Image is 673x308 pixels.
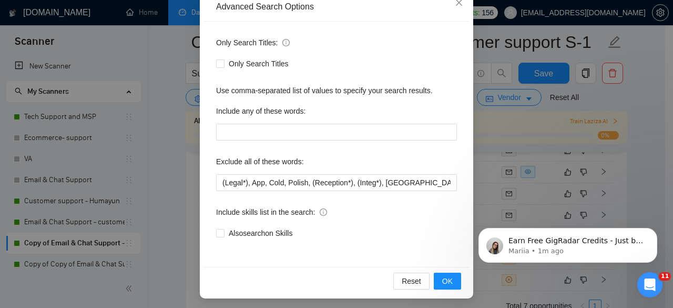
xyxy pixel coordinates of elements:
[216,85,457,96] div: Use comma-separated list of values to specify your search results.
[282,39,290,46] span: info-circle
[637,272,662,297] iframe: Intercom live chat
[225,227,297,239] span: Also search on Skills
[320,208,327,216] span: info-circle
[216,37,290,48] span: Only Search Titles:
[463,206,673,280] iframe: Intercom notifications message
[225,58,293,69] span: Only Search Titles
[434,273,461,290] button: OK
[216,103,305,120] label: Include any of these words:
[393,273,430,290] button: Reset
[216,153,304,170] label: Exclude all of these words:
[442,275,453,287] span: OK
[402,275,421,287] span: Reset
[216,1,457,13] div: Advanced Search Options
[216,206,327,218] span: Include skills list in the search:
[659,272,671,281] span: 11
